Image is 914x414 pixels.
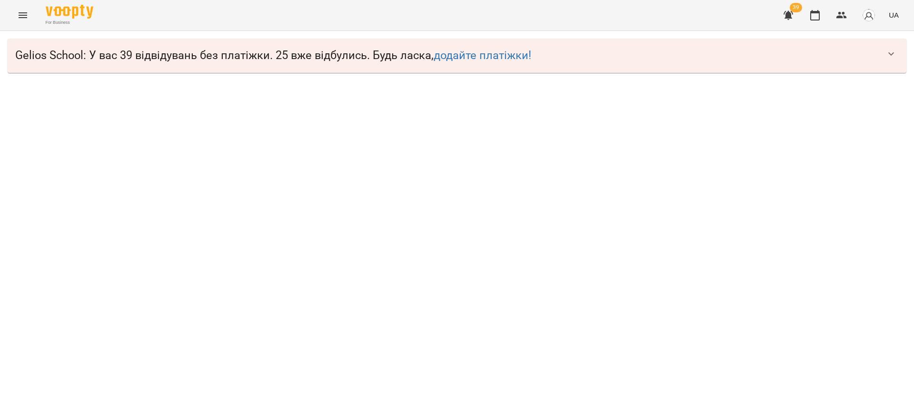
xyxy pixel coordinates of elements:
img: avatar_s.png [862,9,875,22]
span: Gelios School : У вас 39 відвідувань без платіжки. 25 вже відбулись. Будь ласка, [15,48,880,63]
span: For Business [46,20,93,26]
img: Voopty Logo [46,5,93,19]
button: UA [885,6,903,24]
a: додайте платіжки! [434,49,531,62]
span: UA [889,10,899,20]
button: Menu [11,4,34,27]
span: 39 [790,3,802,12]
